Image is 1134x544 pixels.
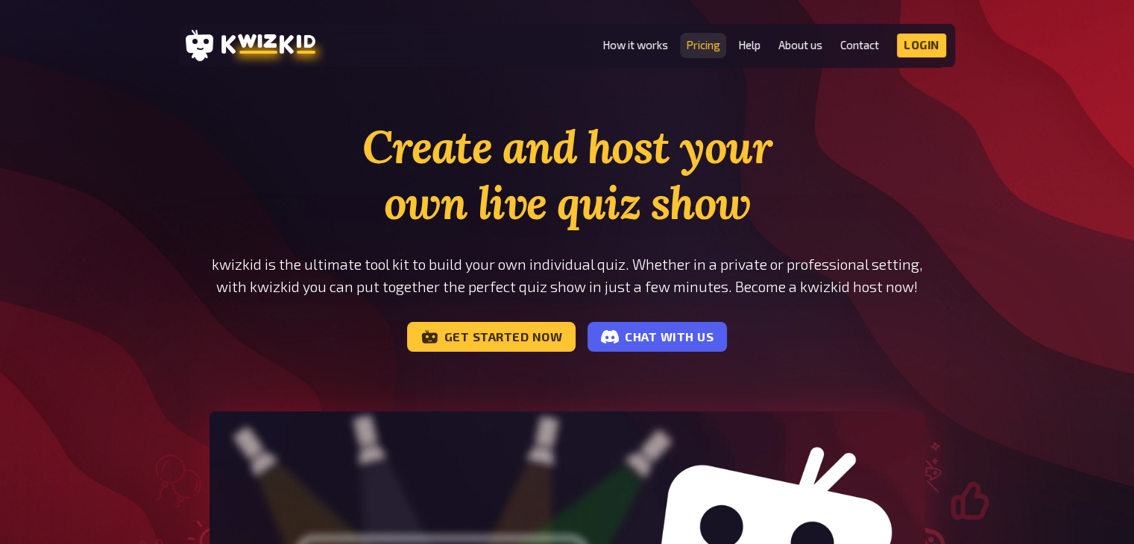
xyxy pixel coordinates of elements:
[210,253,925,298] p: kwizkid is the ultimate tool kit to build your own individual quiz. Whether in a private or profe...
[602,39,668,51] a: How it works
[588,322,727,352] a: Chat with us
[778,39,822,51] a: About us
[840,39,879,51] a: Contact
[897,34,946,57] a: Login
[738,39,760,51] a: Help
[210,119,925,231] h1: Create and host your own live quiz show
[686,39,720,51] a: Pricing
[407,322,576,352] a: Get started now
